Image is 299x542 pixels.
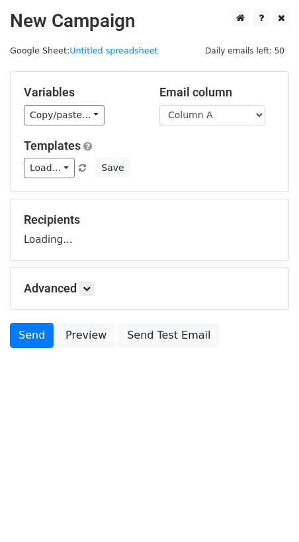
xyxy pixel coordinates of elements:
[200,46,289,55] a: Daily emails left: 50
[10,10,289,32] h2: New Campaign
[24,213,275,227] h5: Recipients
[24,158,75,178] a: Load...
[10,323,54,348] a: Send
[200,44,289,58] span: Daily emails left: 50
[24,281,275,296] h5: Advanced
[118,323,219,348] a: Send Test Email
[69,46,157,55] a: Untitled spreadsheet
[95,158,130,178] button: Save
[24,85,140,100] h5: Variables
[10,46,158,55] small: Google Sheet:
[24,105,105,125] a: Copy/paste...
[57,323,115,348] a: Preview
[24,213,275,247] div: Loading...
[159,85,275,100] h5: Email column
[24,139,81,152] a: Templates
